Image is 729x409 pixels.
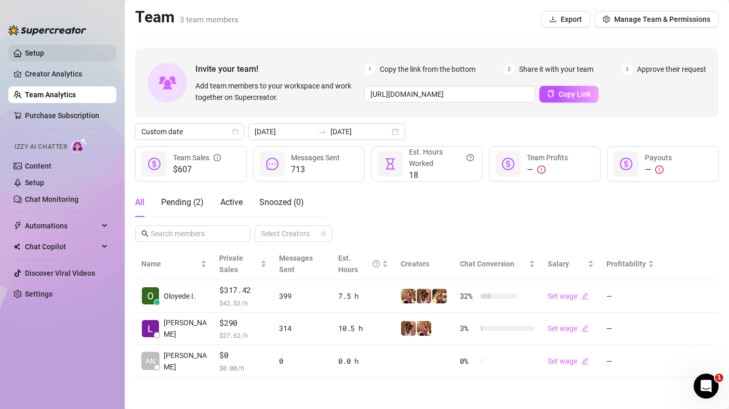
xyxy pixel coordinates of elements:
span: exclamation-circle [655,165,664,174]
span: Izzy AI Chatter [15,142,67,152]
span: $ 0.00 /h [219,363,267,373]
span: Oloyede I. [164,290,195,302]
span: Approve their request [637,63,706,75]
span: 3 % [460,323,476,334]
a: Discover Viral Videos [25,269,95,277]
span: Messages Sent [291,154,340,162]
span: $ 42.32 /h [219,298,267,308]
span: Private Sales [219,254,243,274]
span: Payouts [645,154,672,162]
span: calendar [232,129,238,135]
span: download [549,16,556,23]
td: — [600,280,660,313]
div: — [645,163,672,176]
span: message [266,158,279,170]
span: Automations [25,218,99,234]
span: Manage Team & Permissions [614,15,710,23]
span: Name [141,258,198,270]
span: 1 [364,63,376,75]
button: Manage Team & Permissions [594,11,719,28]
span: Profitability [606,260,646,268]
span: 32 % [460,290,476,302]
div: Est. Hours [338,252,380,275]
div: — [527,163,568,176]
a: Chat Monitoring [25,195,78,203]
span: $0 [219,349,267,362]
div: All [135,196,144,209]
a: Purchase Subscription [25,107,108,124]
h2: Team [135,7,238,27]
span: Copy Link [559,90,591,98]
span: Chat Copilot [25,238,99,255]
td: — [600,313,660,346]
span: info-circle [214,152,221,163]
a: Content [25,162,51,170]
span: 18 [409,169,474,182]
div: 7.5 h [338,290,388,302]
a: Set wageedit [548,357,589,365]
span: 3 [621,63,633,75]
img: AI Chatter [71,138,87,153]
span: Chat Conversion [460,260,514,268]
span: exclamation-circle [537,165,546,174]
span: dollar-circle [502,158,514,170]
img: Chat Copilot [14,243,20,250]
span: setting [603,16,610,23]
span: dollar-circle [620,158,632,170]
span: Active [220,197,243,207]
span: $317.42 [219,284,267,297]
span: question-circle [467,146,474,169]
span: copy [547,90,554,97]
span: [PERSON_NAME] [164,317,207,340]
div: 314 [279,323,326,334]
span: $290 [219,317,267,329]
span: Team Profits [527,154,568,162]
div: Team Sales [173,152,221,163]
img: logo-BBDzfeDw.svg [8,25,86,35]
div: 10.5 h [338,323,388,334]
span: Share it with your team [519,63,593,75]
input: Search members [151,228,236,239]
a: Set wageedit [548,292,589,300]
span: question-circle [373,252,380,275]
button: Export [541,11,590,28]
span: Export [561,15,582,23]
img: *ੈ˚daniela*ੈ [432,289,447,303]
span: edit [581,357,589,365]
img: Oloyede Ilias O… [142,287,159,304]
span: 713 [291,163,340,176]
span: Invite your team! [195,62,364,75]
span: team [321,231,327,237]
span: thunderbolt [14,222,22,230]
div: Est. Hours Worked [409,146,474,169]
div: 0 [279,355,326,367]
a: Setup [25,49,44,57]
span: [PERSON_NAME] [164,350,207,373]
th: Name [135,248,213,280]
span: 3 team members [180,15,238,24]
div: 399 [279,290,326,302]
span: 2 [503,63,515,75]
span: edit [581,325,589,332]
a: Creator Analytics [25,66,108,82]
a: Setup [25,178,44,187]
input: Start date [255,126,314,137]
span: swap-right [318,127,326,136]
span: Snoozed ( 0 ) [259,197,304,207]
span: Copy the link from the bottom [380,63,475,75]
span: search [141,230,149,237]
span: $ 27.62 /h [219,330,267,340]
a: Set wageedit [548,324,589,333]
span: $607 [173,163,221,176]
span: Messages Sent [279,254,313,274]
td: — [600,345,660,378]
iframe: Intercom live chat [694,374,719,399]
a: Settings [25,290,52,298]
div: 0.0 h [338,355,388,367]
span: AN [145,355,155,367]
span: dollar-circle [148,158,161,170]
div: Pending ( 2 ) [161,196,204,209]
span: Custom date [141,124,238,139]
span: 0 % [460,355,476,367]
span: to [318,127,326,136]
